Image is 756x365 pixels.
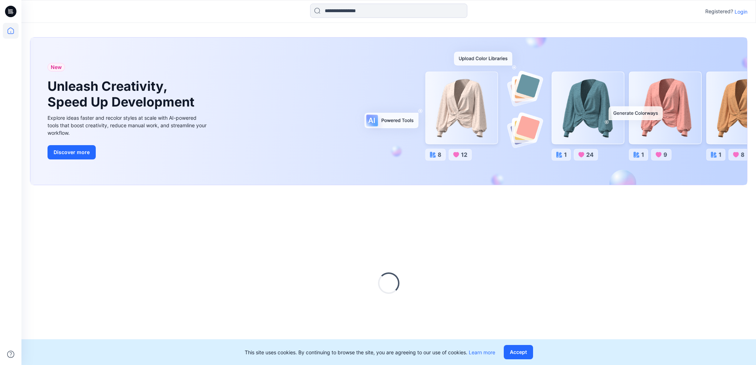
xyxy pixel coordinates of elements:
[705,7,733,16] p: Registered?
[48,145,208,159] a: Discover more
[51,63,62,71] span: New
[48,79,198,109] h1: Unleash Creativity, Speed Up Development
[504,345,533,359] button: Accept
[735,8,747,15] p: Login
[48,145,96,159] button: Discover more
[48,114,208,137] div: Explore ideas faster and recolor styles at scale with AI-powered tools that boost creativity, red...
[245,349,495,356] p: This site uses cookies. By continuing to browse the site, you are agreeing to our use of cookies.
[469,349,495,355] a: Learn more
